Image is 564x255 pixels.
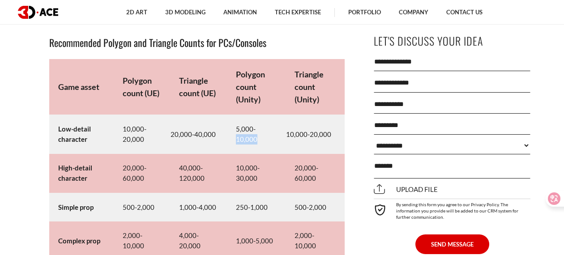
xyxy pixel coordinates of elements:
[179,76,216,98] strong: Triangle count (UE)
[286,154,345,193] td: 20,000-60,000
[170,193,226,221] td: 1,000-4,000
[123,76,159,98] strong: Polygon count (UE)
[18,6,58,19] img: logo dark
[114,154,170,193] td: 20,000-60,000
[58,125,91,143] strong: Low-detail character
[58,82,99,92] strong: Game asset
[374,31,530,51] p: Let's Discuss Your Idea
[58,164,92,182] strong: High-detail character
[286,193,345,221] td: 500-2,000
[286,115,345,154] td: 10,000-20,000
[49,35,345,50] h3: Recommended Polygon and Triangle Counts for PCs/Consoles
[227,154,286,193] td: 10,000-30,000
[236,69,265,104] strong: Polygon count (Unity)
[227,115,286,154] td: 5,000-10,000
[170,154,226,193] td: 40,000-120,000
[114,115,170,154] td: 10,000-20,000
[374,199,530,220] div: By sending this form you agree to our Privacy Policy. The information you provide will be added t...
[170,115,226,154] td: 20,000-40,000
[58,237,100,245] strong: Complex prop
[374,185,438,193] span: Upload file
[415,234,489,254] button: SEND MESSAGE
[227,193,286,221] td: 250-1,000
[295,69,324,104] strong: Triangle count (Unity)
[58,203,94,211] strong: Simple prop
[114,193,170,221] td: 500-2,000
